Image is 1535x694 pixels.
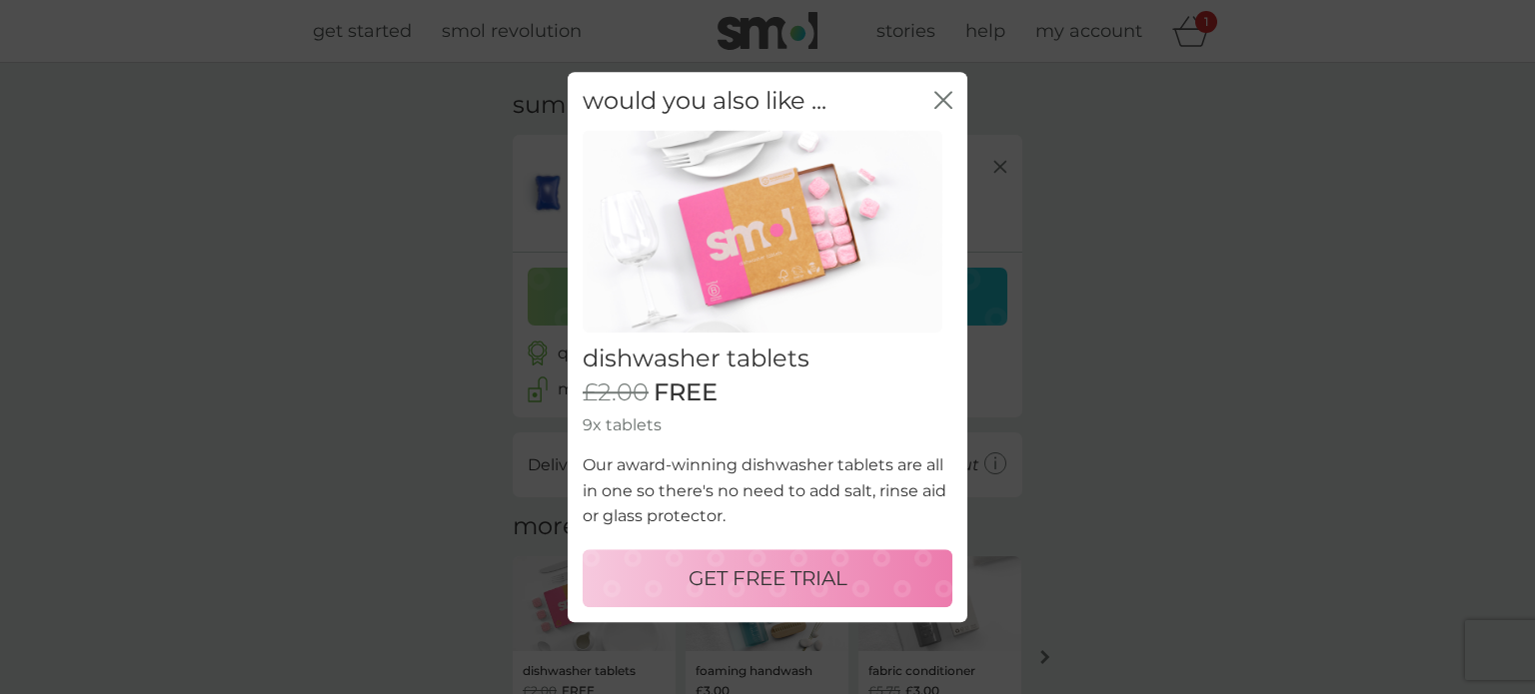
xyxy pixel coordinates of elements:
p: GET FREE TRIAL [689,562,847,594]
p: 9x tablets [583,412,952,438]
p: Our award-winning dishwasher tablets are all in one so there's no need to add salt, rinse aid or ... [583,452,952,529]
h2: would you also like ... [583,87,826,116]
span: FREE [654,378,718,407]
button: GET FREE TRIAL [583,549,952,607]
button: close [934,91,952,112]
h2: dishwasher tablets [583,345,952,373]
span: £2.00 [583,378,649,407]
